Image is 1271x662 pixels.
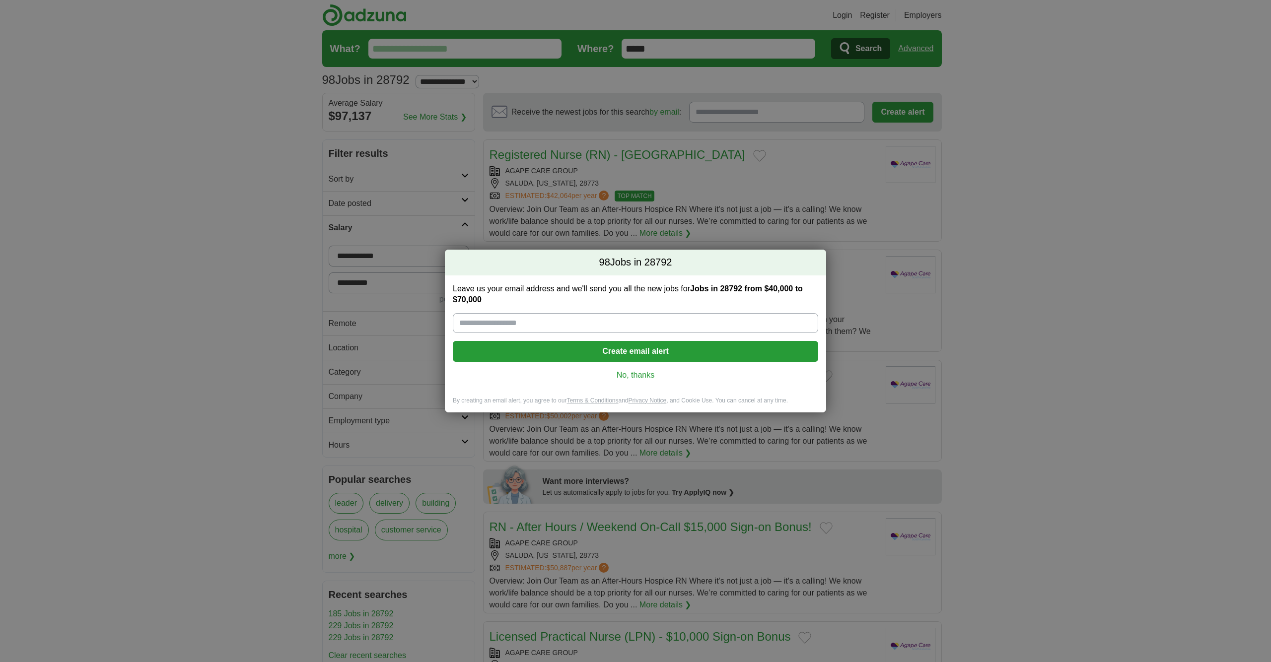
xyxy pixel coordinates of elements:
button: Create email alert [453,341,818,362]
a: Privacy Notice [629,397,667,404]
div: By creating an email alert, you agree to our and , and Cookie Use. You can cancel at any time. [445,397,826,413]
h2: Jobs in 28792 [445,250,826,275]
strong: Jobs in 28792 from $40,000 to $70,000 [453,284,803,304]
a: No, thanks [461,370,810,381]
label: Leave us your email address and we'll send you all the new jobs for [453,283,818,305]
span: 98 [599,256,610,269]
a: Terms & Conditions [566,397,618,404]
